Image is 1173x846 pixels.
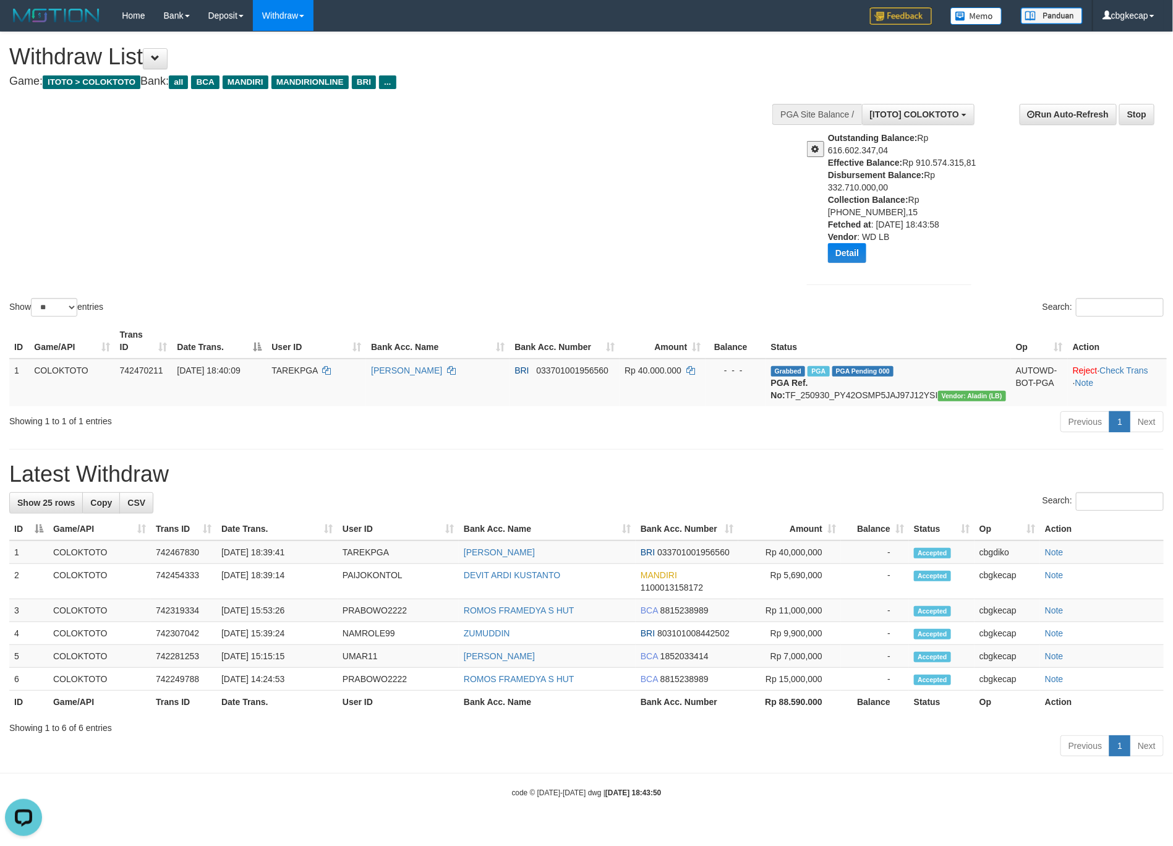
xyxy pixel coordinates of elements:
th: Status [766,323,1011,359]
th: Game/API [48,691,151,714]
td: 742249788 [151,668,216,691]
td: NAMROLE99 [338,622,459,645]
td: 4 [9,622,48,645]
td: Rp 5,690,000 [738,564,841,599]
b: Vendor [828,232,857,242]
th: Amount: activate to sort column ascending [738,518,841,540]
td: Rp 40,000,000 [738,540,841,564]
th: Balance: activate to sort column ascending [841,518,909,540]
td: 2 [9,564,48,599]
input: Search: [1076,492,1164,511]
strong: [DATE] 18:43:50 [605,788,661,797]
td: 742281253 [151,645,216,668]
a: Note [1045,674,1064,684]
a: Note [1045,547,1064,557]
a: Check Trans [1100,365,1149,375]
th: Game/API: activate to sort column ascending [29,323,114,359]
th: ID: activate to sort column descending [9,518,48,540]
th: User ID: activate to sort column ascending [338,518,459,540]
th: User ID: activate to sort column ascending [267,323,366,359]
span: MANDIRI [641,570,677,580]
a: Note [1045,628,1064,638]
td: COLOKTOTO [48,668,151,691]
span: Accepted [914,571,951,581]
td: TAREKPGA [338,540,459,564]
div: Showing 1 to 6 of 6 entries [9,717,1164,734]
th: Trans ID: activate to sort column ascending [115,323,173,359]
label: Search: [1043,492,1164,511]
small: code © [DATE]-[DATE] dwg | [512,788,662,797]
a: Next [1130,735,1164,756]
td: [DATE] 15:15:15 [216,645,338,668]
th: Bank Acc. Number: activate to sort column ascending [510,323,620,359]
th: Action [1040,691,1164,714]
span: TAREKPGA [271,365,317,375]
th: Balance [841,691,909,714]
th: Game/API: activate to sort column ascending [48,518,151,540]
a: CSV [119,492,153,513]
th: Trans ID [151,691,216,714]
td: 3 [9,599,48,622]
h4: Game: Bank: [9,75,770,88]
img: MOTION_logo.png [9,6,103,25]
th: User ID [338,691,459,714]
th: Date Trans. [216,691,338,714]
td: Rp 7,000,000 [738,645,841,668]
span: Copy 1100013158172 to clipboard [641,583,703,592]
td: PAIJOKONTOL [338,564,459,599]
td: [DATE] 15:53:26 [216,599,338,622]
td: 6 [9,668,48,691]
th: Action [1068,323,1167,359]
a: 1 [1109,735,1130,756]
td: [DATE] 18:39:14 [216,564,338,599]
div: PGA Site Balance / [772,104,861,125]
td: UMAR11 [338,645,459,668]
a: Note [1075,378,1094,388]
h1: Withdraw List [9,45,770,69]
label: Show entries [9,298,103,317]
span: 742470211 [120,365,163,375]
span: MANDIRIONLINE [271,75,349,89]
span: BCA [641,674,658,684]
a: Stop [1119,104,1154,125]
span: Accepted [914,675,951,685]
span: ... [379,75,396,89]
td: - [841,564,909,599]
span: Grabbed [771,366,806,377]
td: cbgkecap [975,668,1040,691]
td: 742467830 [151,540,216,564]
span: BRI [641,628,655,638]
a: ROMOS FRAMEDYA S HUT [464,605,574,615]
th: Op: activate to sort column ascending [975,518,1040,540]
a: Reject [1073,365,1098,375]
a: Run Auto-Refresh [1020,104,1117,125]
span: [ITOTO] COLOKTOTO [870,109,959,119]
td: [DATE] 15:39:24 [216,622,338,645]
td: cbgkecap [975,564,1040,599]
span: Vendor URL: https://dashboard.q2checkout.com/secure [938,391,1006,401]
td: PRABOWO2222 [338,599,459,622]
input: Search: [1076,298,1164,317]
b: Collection Balance: [828,195,908,205]
td: cbgkecap [975,645,1040,668]
td: [DATE] 18:39:41 [216,540,338,564]
td: 742307042 [151,622,216,645]
a: Note [1045,605,1064,615]
button: Open LiveChat chat widget [5,5,42,42]
th: Op [975,691,1040,714]
td: · · [1068,359,1167,406]
th: Op: activate to sort column ascending [1011,323,1068,359]
th: Bank Acc. Name [459,691,636,714]
label: Search: [1043,298,1164,317]
td: cbgkecap [975,599,1040,622]
div: Showing 1 to 1 of 1 entries [9,410,479,427]
button: [ITOTO] COLOKTOTO [862,104,975,125]
a: [PERSON_NAME] [464,547,535,557]
span: Copy 1852033414 to clipboard [660,651,709,661]
span: Show 25 rows [17,498,75,508]
span: BCA [191,75,219,89]
a: Note [1045,570,1064,580]
span: Accepted [914,606,951,617]
th: Amount: activate to sort column ascending [620,323,706,359]
td: - [841,540,909,564]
